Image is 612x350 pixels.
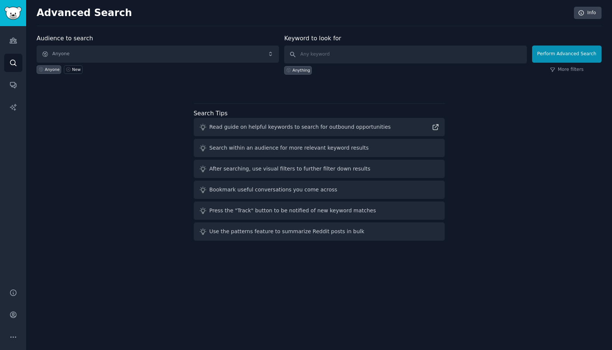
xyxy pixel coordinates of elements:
[209,207,376,215] div: Press the "Track" button to be notified of new keyword matches
[284,46,526,63] input: Any keyword
[37,7,570,19] h2: Advanced Search
[194,110,228,117] label: Search Tips
[574,7,602,19] a: Info
[37,46,279,63] button: Anyone
[4,7,22,20] img: GummySearch logo
[209,228,364,235] div: Use the patterns feature to summarize Reddit posts in bulk
[37,35,93,42] label: Audience to search
[532,46,602,63] button: Perform Advanced Search
[209,144,369,152] div: Search within an audience for more relevant keyword results
[64,65,82,74] a: New
[292,68,310,73] div: Anything
[45,67,60,72] div: Anyone
[209,186,338,194] div: Bookmark useful conversations you come across
[72,67,81,72] div: New
[284,35,341,42] label: Keyword to look for
[209,165,370,173] div: After searching, use visual filters to further filter down results
[550,66,584,73] a: More filters
[209,123,391,131] div: Read guide on helpful keywords to search for outbound opportunities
